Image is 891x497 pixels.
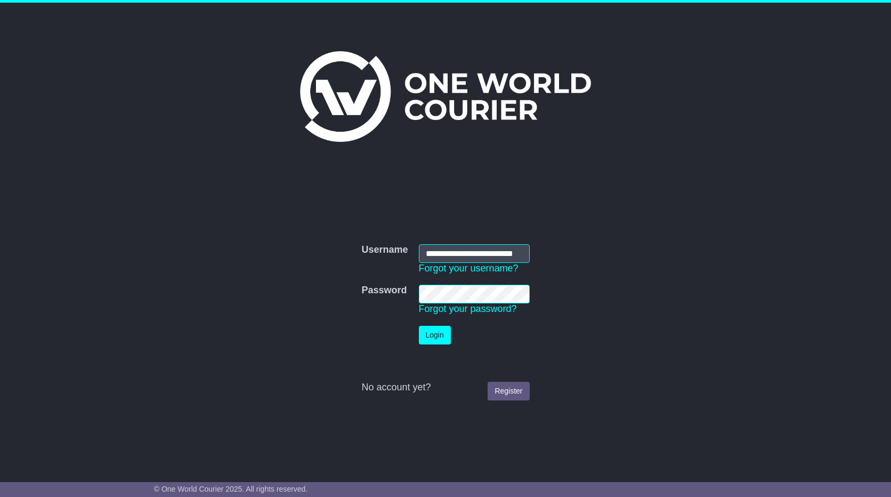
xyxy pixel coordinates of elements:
a: Register [488,382,529,400]
div: No account yet? [361,382,529,394]
a: Forgot your username? [419,263,519,274]
span: © One World Courier 2025. All rights reserved. [154,485,308,493]
label: Username [361,244,408,256]
button: Login [419,326,451,344]
a: Forgot your password? [419,303,517,314]
img: One World [300,51,591,142]
label: Password [361,285,407,296]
